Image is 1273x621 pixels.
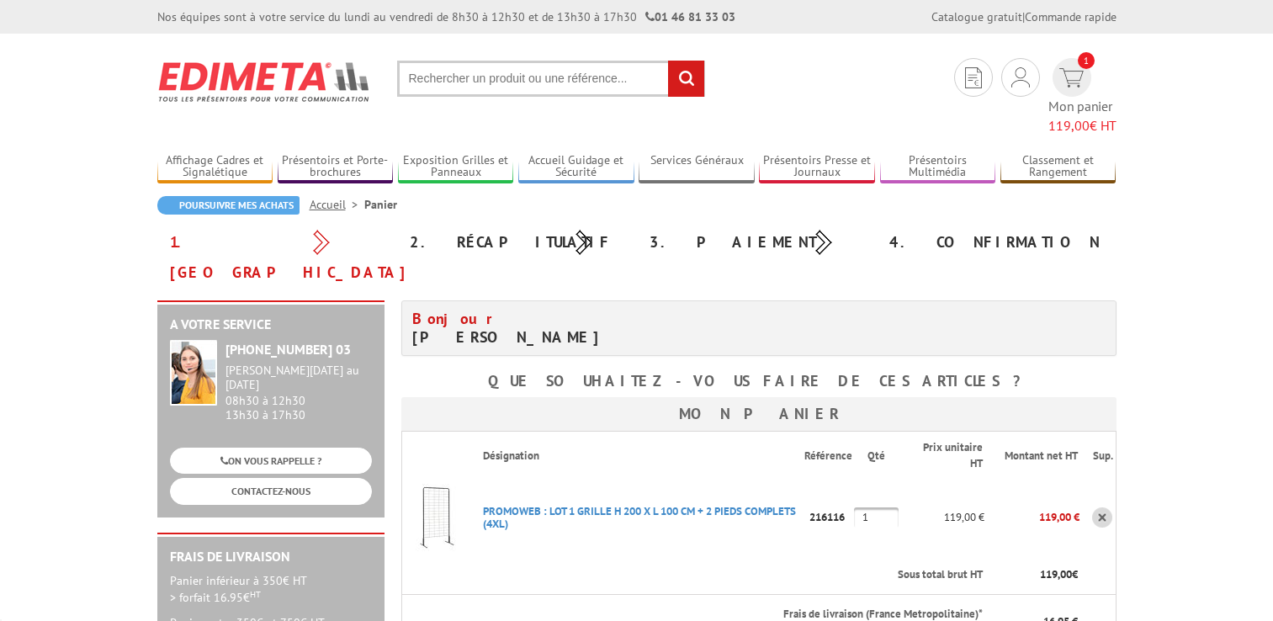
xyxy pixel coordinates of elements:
[488,371,1029,390] b: Que souhaitez-vous faire de ces articles ?
[668,61,704,97] input: rechercher
[170,340,217,406] img: widget-service.jpg
[1000,153,1117,181] a: Classement et Rangement
[397,227,637,257] div: 2. Récapitulatif
[412,309,501,328] span: Bonjour
[880,153,996,181] a: Présentoirs Multimédia
[637,227,877,257] div: 3. Paiement
[1048,116,1117,135] span: € HT
[1078,52,1095,69] span: 1
[170,448,372,474] a: ON VOUS RAPPELLE ?
[398,153,514,181] a: Exposition Grilles et Panneaux
[170,317,372,332] h2: A votre service
[965,67,982,88] img: devis rapide
[1025,9,1117,24] a: Commande rapide
[1011,67,1030,88] img: devis rapide
[157,50,372,113] img: Edimeta
[998,567,1078,583] p: €
[759,153,875,181] a: Présentoirs Presse et Journaux
[170,590,261,605] span: > forfait 16.95€
[225,364,372,422] div: 08h30 à 12h30 13h30 à 17h30
[1040,567,1072,581] span: 119,00
[225,364,372,392] div: [PERSON_NAME][DATE] au [DATE]
[1048,117,1090,134] span: 119,00
[225,341,351,358] strong: [PHONE_NUMBER] 03
[250,588,261,600] sup: HT
[469,555,985,595] th: Sous total brut HT
[931,9,1022,24] a: Catalogue gratuit
[1079,432,1116,480] th: Sup.
[402,484,469,551] img: PROMOWEB : LOT 1 GRILLE H 200 X L 100 CM + 2 PIEDS COMPLETS (4XL)
[278,153,394,181] a: Présentoirs et Porte-brochures
[998,448,1078,464] p: Montant net HT
[518,153,634,181] a: Accueil Guidage et Sécurité
[157,196,300,215] a: Poursuivre mes achats
[157,8,735,25] div: Nos équipes sont à votre service du lundi au vendredi de 8h30 à 12h30 et de 13h30 à 17h30
[912,440,984,471] p: Prix unitaire HT
[412,310,746,347] h4: [PERSON_NAME]
[1059,68,1084,88] img: devis rapide
[170,572,372,606] p: Panier inférieur à 350€ HT
[899,502,985,532] p: 119,00 €
[310,197,364,212] a: Accueil
[483,504,796,531] a: PROMOWEB : LOT 1 GRILLE H 200 X L 100 CM + 2 PIEDS COMPLETS (4XL)
[639,153,755,181] a: Services Généraux
[804,448,852,464] p: Référence
[931,8,1117,25] div: |
[157,227,397,288] div: 1. [GEOGRAPHIC_DATA]
[1048,58,1117,135] a: devis rapide 1 Mon panier 119,00€ HT
[877,227,1117,257] div: 4. Confirmation
[804,502,854,532] p: 216116
[1048,97,1117,135] span: Mon panier
[401,397,1117,431] h3: Mon panier
[397,61,705,97] input: Rechercher un produit ou une référence...
[469,432,804,480] th: Désignation
[170,549,372,565] h2: Frais de Livraison
[854,432,899,480] th: Qté
[170,478,372,504] a: CONTACTEZ-NOUS
[157,153,273,181] a: Affichage Cadres et Signalétique
[984,502,1079,532] p: 119,00 €
[645,9,735,24] strong: 01 46 81 33 03
[364,196,397,213] li: Panier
